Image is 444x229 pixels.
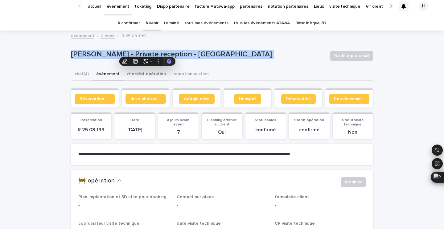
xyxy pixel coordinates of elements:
p: 7 [162,129,195,135]
p: [DATE] [118,127,151,133]
button: événement [92,68,123,81]
span: Google drive [184,97,210,101]
span: Statut sales [255,118,276,122]
a: Hubspot [234,94,261,104]
a: tous mes événements [184,16,228,31]
p: R 25 08 199 [121,32,146,39]
a: Réservation [281,94,316,104]
a: Google drive [179,94,215,104]
span: Date [130,118,139,122]
a: à venir [101,32,115,39]
p: - [177,202,268,209]
button: Notifier par email [330,51,373,61]
span: date visite technique [177,221,221,226]
p: - [78,202,169,209]
span: Reservation [80,118,102,122]
p: Non [336,129,369,135]
span: Modifier [345,179,362,185]
a: drive photos coordinateur [125,94,166,104]
p: [PERSON_NAME] - Private reception - [GEOGRAPHIC_DATA] [71,50,325,59]
span: Plan implantation et 3D utile pour booking [78,195,166,199]
button: 🚧 opération [78,177,121,185]
a: Bibliothèque 3D [295,16,326,31]
span: Réservation [286,97,311,101]
span: Statut opération [294,118,324,122]
span: Contact sur place [177,195,214,199]
span: Hubspot [239,97,256,101]
a: Bon de commande [329,94,369,104]
button: report/annulation [170,68,212,81]
p: Oui [205,129,238,135]
span: Notifier par email [334,53,369,59]
a: événement [71,32,94,39]
h2: 🚧 opération [78,177,115,185]
button: chat (4) [71,68,92,81]
p: - [275,202,366,209]
div: JT [419,1,429,11]
p: confirmé [249,127,282,133]
button: checklist opération [123,68,170,81]
span: Statut visite technique [342,118,364,126]
span: CR visite technique [275,221,315,226]
a: terminé [164,16,179,31]
span: coordinateur visite technique [78,221,139,226]
span: Bon de commande [334,97,364,101]
p: confirmé [293,127,326,133]
span: # jours avant event [167,118,190,126]
span: formulaire client [275,195,309,199]
span: Réservation client [80,97,110,101]
a: à confirmer [118,16,140,31]
span: drive photos coordinateur [130,97,161,101]
a: à venir [146,16,158,31]
span: Planning afficher au client [207,118,236,126]
a: Réservation client [75,94,115,104]
p: R 25 08 199 [75,127,108,133]
button: Modifier [341,177,366,187]
a: tous les événements ATAWA [234,16,290,31]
